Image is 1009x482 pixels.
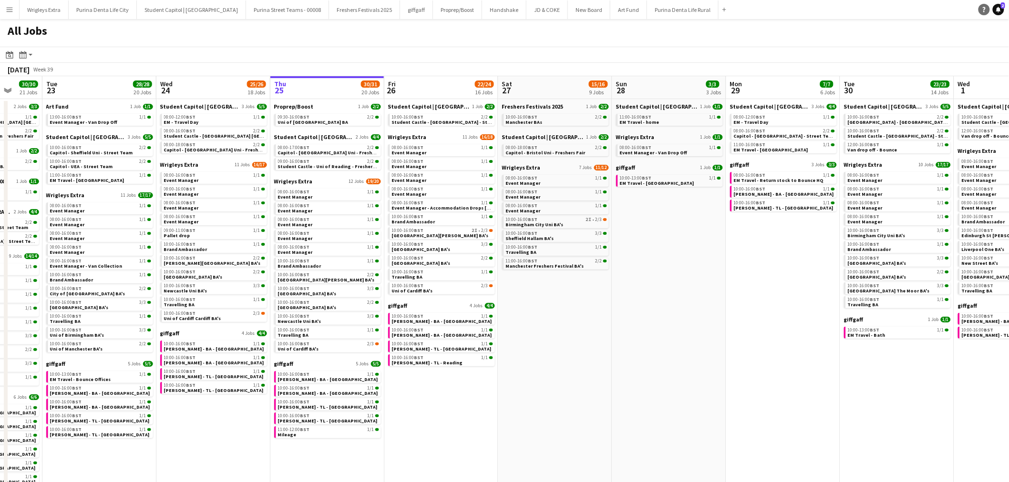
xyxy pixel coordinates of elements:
[300,114,310,120] span: BST
[937,129,944,133] span: 2/2
[596,176,602,181] span: 1/1
[392,115,424,120] span: 10:00-16:00
[824,142,830,147] span: 1/1
[506,144,607,155] a: 08:00-18:00BST2/2Capitol - Bristol Uni - Freshers Fair
[844,161,951,168] a: Wrigleys Extra10 Jobs17/17
[254,142,260,147] span: 2/2
[713,165,723,171] span: 1/1
[388,103,471,110] span: Student Capitol | Student Castle
[482,173,488,178] span: 1/1
[392,173,424,178] span: 08:00-16:00
[616,133,723,164] div: Wrigleys Extra1 Job1/108:00-16:00BST1/1Event Manager - Van Drop Off
[414,144,424,151] span: BST
[164,128,265,139] a: 08:00-16:00BST2/2Student Castle - [GEOGRAPHIC_DATA] [GEOGRAPHIC_DATA][PERSON_NAME] - Freshers Fair
[620,175,721,186] a: 10:00-13:00BST1/1EM Travel - [GEOGRAPHIC_DATA]
[844,103,951,161] div: Student Capitol | [GEOGRAPHIC_DATA]3 Jobs5/510:00-16:00BST2/2[GEOGRAPHIC_DATA] - [GEOGRAPHIC_DATA...
[274,133,381,141] a: Student Capitol | [GEOGRAPHIC_DATA]2 Jobs4/4
[596,145,602,150] span: 2/2
[46,103,153,133] div: Art Fund1 Job1/113:00-16:00BST1/1Event Manager - Van Drop Off
[734,114,835,125] a: 08:00-12:00BST1/1EM - Travel Day
[72,144,82,151] span: BST
[274,178,381,185] a: Wrigleys Extra12 Jobs19/20
[392,159,424,164] span: 08:00-16:00
[596,115,602,120] span: 2/2
[506,114,607,125] a: 10:00-16:00BST2/2Manchester BAs
[756,186,766,192] span: BST
[50,158,151,169] a: 10:00-16:00BST2/2Capitol - UEA - Street Team
[870,186,880,192] span: BST
[50,150,133,156] span: Capitol - Sheffield Uni - Street Team
[642,175,652,181] span: BST
[848,114,949,125] a: 10:00-16:00BST2/2[GEOGRAPHIC_DATA] - [GEOGRAPHIC_DATA] - Street Team
[50,144,151,155] a: 10:00-16:00BST2/2Capitol - Sheffield Uni - Street Team
[984,114,994,120] span: BST
[414,172,424,178] span: BST
[164,115,196,120] span: 08:00-12:00
[50,172,151,183] a: 11:00-16:00BST1/1EM Travel - [GEOGRAPHIC_DATA]
[14,104,27,110] span: 2 Jobs
[392,145,424,150] span: 08:00-16:00
[502,103,609,133] div: Freshers Festivals 20251 Job2/210:00-16:00BST2/2Manchester BAs
[274,103,381,110] a: Proprep/Boost1 Job2/2
[710,176,716,181] span: 1/1
[734,172,835,183] a: 08:00-16:00BST1/1EM Travel - Return stock to Bounce HQ
[50,119,118,125] span: Event Manager - Van Drop Off
[50,163,113,170] span: Capitol - UEA - Street Team
[160,161,267,168] a: Wrigleys Extra11 Jobs16/17
[392,172,493,183] a: 08:00-16:00BST1/1Event Manager
[962,129,994,133] span: 12:00-16:00
[414,158,424,164] span: BST
[734,141,835,152] a: 11:00-16:00BST1/1EM Travel - [GEOGRAPHIC_DATA]
[433,0,482,19] button: Proprep/Boost
[278,115,310,120] span: 09:30-16:00
[734,115,766,120] span: 08:00-12:00
[962,159,994,164] span: 08:00-16:00
[392,114,493,125] a: 10:00-16:00BST2/2Student Castle - [GEOGRAPHIC_DATA] - Street Team
[72,114,82,120] span: BST
[937,142,944,147] span: 1/1
[29,148,39,154] span: 2/2
[388,133,427,141] span: Wrigleys Extra
[388,103,495,133] div: Student Capitol | [GEOGRAPHIC_DATA]1 Job2/210:00-16:00BST2/2Student Castle - [GEOGRAPHIC_DATA] - ...
[993,4,1004,15] a: 2
[274,103,381,133] div: Proprep/Boost1 Job2/209:30-16:00BST2/2Uni of [GEOGRAPHIC_DATA] BA
[642,114,652,120] span: BST
[246,0,329,19] button: Purina Street Teams - 00008
[962,115,994,120] span: 10:00-16:00
[186,186,196,192] span: BST
[392,163,427,170] span: Event Manager
[528,144,538,151] span: BST
[50,177,124,183] span: EM Travel - Southampton
[616,133,723,141] a: Wrigleys Extra1 Job1/1
[160,103,240,110] span: Student Capitol | Student Castle
[235,162,250,168] span: 11 Jobs
[734,142,766,147] span: 11:00-16:00
[160,161,267,330] div: Wrigleys Extra11 Jobs16/1708:00-16:00BST1/1Event Manager08:00-16:00BST1/1Event Manager08:00-16:00...
[962,187,994,191] span: 08:00-16:00
[700,104,711,110] span: 1 Job
[300,189,310,195] span: BST
[26,129,32,133] span: 2/2
[1001,2,1005,9] span: 2
[730,103,810,110] span: Student Capitol | Student Castle
[620,145,652,150] span: 08:00-16:00
[734,129,766,133] span: 08:00-16:00
[392,119,512,125] span: Student Castle - Uni of Bath - Street Team
[620,144,721,155] a: 08:00-16:00BST1/1Event Manager - Van Drop Off
[482,145,488,150] span: 1/1
[72,172,82,178] span: BST
[482,115,488,120] span: 2/2
[186,141,196,148] span: BST
[936,162,951,168] span: 17/17
[20,0,69,19] button: Wrigleys Extra
[616,164,723,189] div: giffgaff1 Job1/110:00-13:00BST1/1EM Travel - [GEOGRAPHIC_DATA]
[140,173,146,178] span: 1/1
[388,103,495,110] a: Student Capitol | [GEOGRAPHIC_DATA]1 Job2/2
[730,161,837,213] div: giffgaff3 Jobs3/308:00-16:00BST1/1EM Travel - Return stock to Bounce HQ10:00-16:00BST1/1[PERSON_N...
[642,144,652,151] span: BST
[46,133,153,141] a: Student Capitol | [GEOGRAPHIC_DATA]3 Jobs5/5
[647,0,719,19] button: Purina Denta Life Rural
[140,115,146,120] span: 1/1
[734,173,766,178] span: 08:00-16:00
[278,158,379,169] a: 09:00-16:00BST2/2Student Castle - Uni of Reading - Freshers Fair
